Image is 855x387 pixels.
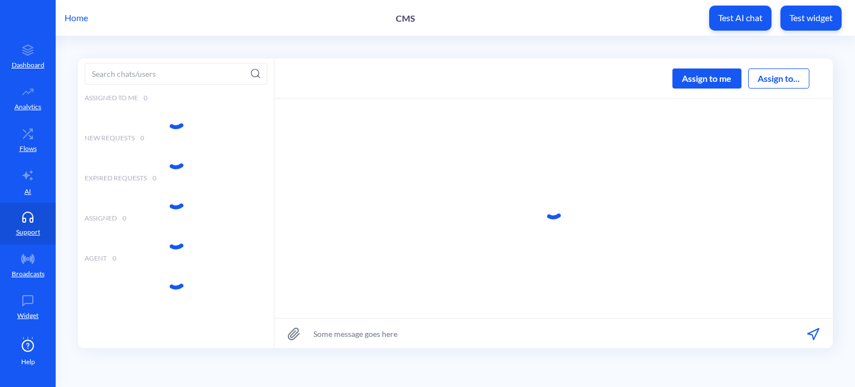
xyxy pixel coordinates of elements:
p: Broadcasts [12,269,45,279]
p: AI [24,187,31,197]
p: Dashboard [12,60,45,70]
p: Home [65,11,88,25]
span: 0 [140,133,144,143]
div: Agent [78,249,274,267]
p: Widget [17,311,38,321]
p: CMS [396,13,415,23]
div: Assigned [78,209,274,227]
div: Assigned to me [78,89,274,107]
span: Help [21,357,35,367]
input: Some message goes here [274,319,833,349]
input: Search chats/users [85,63,267,85]
p: Flows [19,144,37,154]
span: 0 [122,213,126,223]
button: Test AI chat [709,6,772,31]
div: Expired Requests [78,169,274,187]
span: 0 [153,173,156,183]
p: Test AI chat [718,12,763,23]
p: Test widget [789,12,833,23]
button: Test widget [780,6,842,31]
span: 0 [112,253,116,263]
p: Analytics [14,102,41,112]
button: Assign to... [748,68,809,89]
span: 0 [144,93,148,103]
div: Assign to me [672,68,741,89]
div: New Requests [78,129,274,147]
p: Support [16,227,40,237]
